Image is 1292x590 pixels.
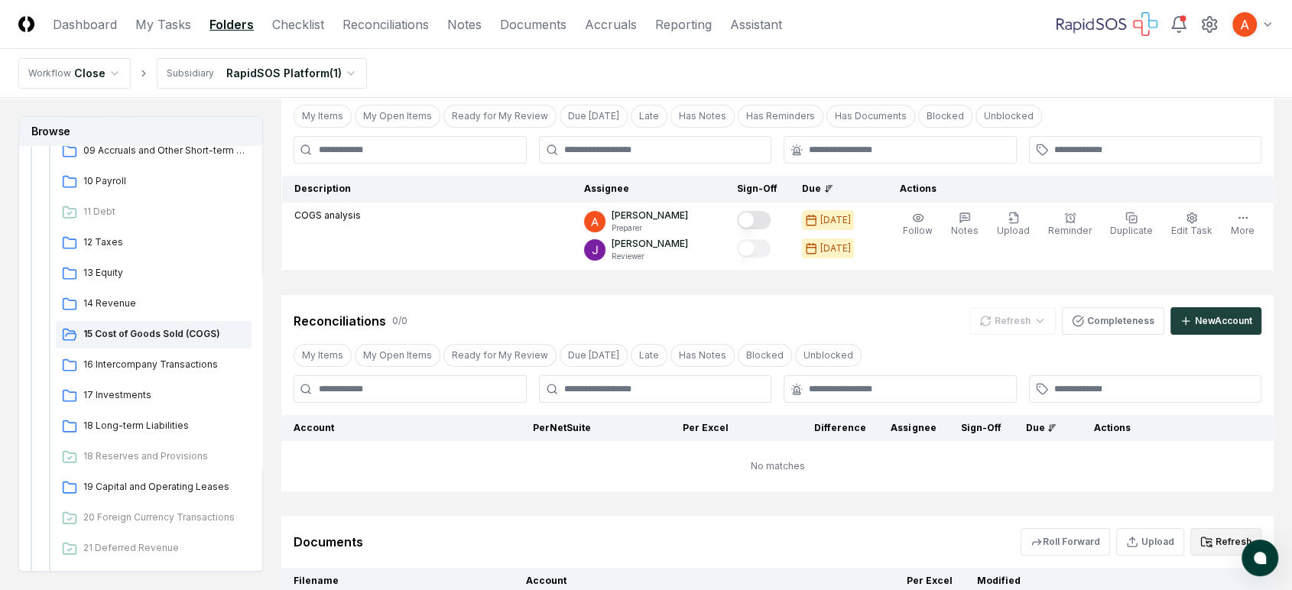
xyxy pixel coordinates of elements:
[28,66,71,80] div: Workflow
[631,105,667,128] button: Late
[603,415,741,441] th: Per Excel
[83,266,245,280] span: 13 Equity
[83,174,245,188] span: 10 Payroll
[500,15,566,34] a: Documents
[466,415,603,441] th: Per NetSuite
[83,480,245,494] span: 19 Capital and Operating Leases
[135,15,191,34] a: My Tasks
[1242,540,1278,576] button: atlas-launcher
[741,415,878,441] th: Difference
[612,222,688,234] p: Preparer
[631,344,667,367] button: Late
[294,421,453,435] div: Account
[83,388,245,402] span: 17 Investments
[1057,12,1157,37] img: RapidSOS logo
[294,105,352,128] button: My Items
[612,209,688,222] p: [PERSON_NAME]
[795,344,862,367] button: Unblocked
[355,105,440,128] button: My Open Items
[294,312,386,330] div: Reconciliations
[903,225,933,236] span: Follow
[56,199,252,226] a: 11 Debt
[83,144,245,157] span: 09 Accruals and Other Short-term Liabilities
[83,541,245,555] span: 21 Deferred Revenue
[18,16,34,32] img: Logo
[820,242,851,255] div: [DATE]
[670,344,735,367] button: Has Notes
[56,260,252,287] a: 13 Equity
[18,58,367,89] nav: breadcrumb
[997,225,1030,236] span: Upload
[802,182,863,196] div: Due
[1195,314,1252,328] div: New Account
[294,344,352,367] button: My Items
[83,419,245,433] span: 18 Long-term Liabilities
[282,176,573,203] th: Description
[738,344,792,367] button: Blocked
[878,415,948,441] th: Assignee
[447,15,482,34] a: Notes
[56,229,252,257] a: 12 Taxes
[1170,307,1261,335] button: NewAccount
[1232,12,1257,37] img: ACg8ocK3mdmu6YYpaRl40uhUUGu9oxSxFSb1vbjsnEih2JuwAH1PGA=s96-c
[612,237,688,251] p: [PERSON_NAME]
[951,225,979,236] span: Notes
[355,344,440,367] button: My Open Items
[281,441,1274,491] td: No matches
[975,105,1042,128] button: Unblocked
[737,239,771,258] button: Mark complete
[443,105,557,128] button: Ready for My Review
[167,66,214,80] div: Subsidiary
[56,168,252,196] a: 10 Payroll
[560,105,628,128] button: Due Today
[900,209,936,241] button: Follow
[53,15,117,34] a: Dashboard
[948,209,982,241] button: Notes
[948,415,1013,441] th: Sign-Off
[1190,528,1261,556] button: Refresh
[83,511,245,524] span: 20 Foreign Currency Transactions
[585,15,637,34] a: Accruals
[294,209,361,222] p: COGS analysis
[56,474,252,501] a: 19 Capital and Operating Leases
[83,327,245,341] span: 15 Cost of Goods Sold (COGS)
[83,358,245,371] span: 16 Intercompany Transactions
[918,105,972,128] button: Blocked
[820,213,851,227] div: [DATE]
[560,344,628,367] button: Due Today
[1048,225,1092,236] span: Reminder
[56,382,252,410] a: 17 Investments
[826,105,915,128] button: Has Documents
[738,105,823,128] button: Has Reminders
[1021,528,1110,556] button: Roll Forward
[655,15,712,34] a: Reporting
[342,15,429,34] a: Reconciliations
[888,182,1261,196] div: Actions
[443,344,557,367] button: Ready for My Review
[584,239,605,261] img: ACg8ocKTC56tjQR6-o9bi8poVV4j_qMfO6M0RniyL9InnBgkmYdNig=s96-c
[612,251,688,262] p: Reviewer
[83,235,245,249] span: 12 Taxes
[1081,421,1261,435] div: Actions
[1107,209,1156,241] button: Duplicate
[294,533,363,551] div: Documents
[1025,421,1057,435] div: Due
[670,105,735,128] button: Has Notes
[83,205,245,219] span: 11 Debt
[1168,209,1216,241] button: Edit Task
[209,15,254,34] a: Folders
[56,413,252,440] a: 18 Long-term Liabilities
[725,176,790,203] th: Sign-Off
[56,138,252,165] a: 09 Accruals and Other Short-term Liabilities
[1171,225,1212,236] span: Edit Task
[56,352,252,379] a: 16 Intercompany Transactions
[83,297,245,310] span: 14 Revenue
[994,209,1033,241] button: Upload
[392,314,407,328] div: 0 / 0
[737,211,771,229] button: Mark complete
[56,535,252,562] a: 21 Deferred Revenue
[730,15,782,34] a: Assistant
[1110,225,1153,236] span: Duplicate
[572,176,725,203] th: Assignee
[83,449,245,463] span: 18 Reserves and Provisions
